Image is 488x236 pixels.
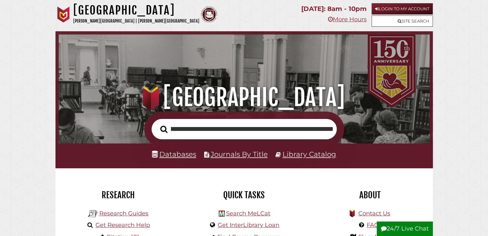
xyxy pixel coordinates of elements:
button: Search [157,124,171,135]
p: [PERSON_NAME][GEOGRAPHIC_DATA] | [PERSON_NAME][GEOGRAPHIC_DATA] [73,17,199,25]
a: More Hours [328,16,366,23]
img: Hekman Library Logo [219,211,225,217]
a: Login to My Account [372,3,433,15]
a: Site Search [372,15,433,27]
h1: [GEOGRAPHIC_DATA] [66,83,422,112]
h1: [GEOGRAPHIC_DATA] [73,3,199,17]
p: [DATE]: 8am - 10pm [301,3,366,15]
a: Journals By Title [211,150,268,158]
a: Research Guides [99,210,148,217]
a: FAQs [367,221,382,229]
h2: Research [60,190,176,201]
h2: Quick Tasks [186,190,302,201]
img: Calvin Theological Seminary [201,6,217,23]
a: Contact Us [358,210,390,217]
a: Get InterLibrary Loan [218,221,279,229]
img: Calvin University [55,6,72,23]
a: Databases [152,150,196,158]
i: Search [160,125,167,133]
a: Library Catalog [283,150,336,158]
img: Hekman Library Logo [88,209,98,219]
a: Search MeLCat [226,210,270,217]
h2: About [312,190,428,201]
a: Get Research Help [95,221,150,229]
